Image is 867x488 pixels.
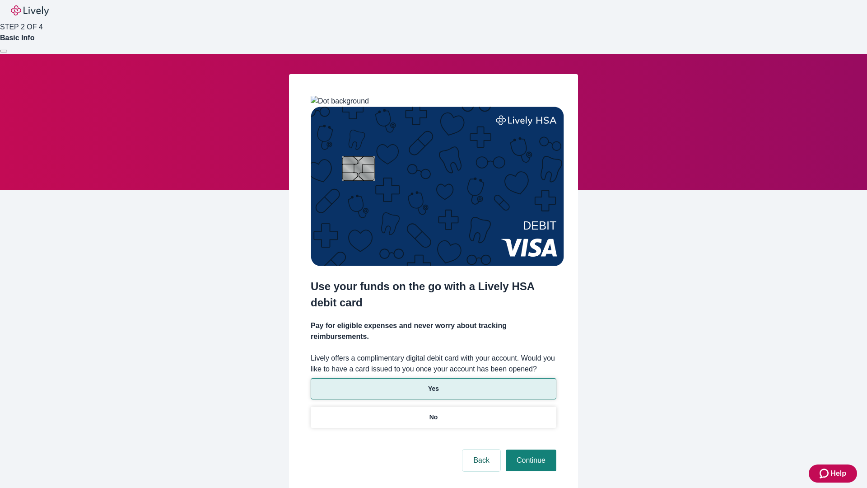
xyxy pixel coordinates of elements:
[311,378,556,399] button: Yes
[311,320,556,342] h4: Pay for eligible expenses and never worry about tracking reimbursements.
[809,465,857,483] button: Zendesk support iconHelp
[429,413,438,422] p: No
[830,468,846,479] span: Help
[506,450,556,471] button: Continue
[311,96,369,107] img: Dot background
[311,107,564,266] img: Debit card
[11,5,49,16] img: Lively
[820,468,830,479] svg: Zendesk support icon
[428,384,439,394] p: Yes
[311,407,556,428] button: No
[311,278,556,311] h2: Use your funds on the go with a Lively HSA debit card
[462,450,500,471] button: Back
[311,353,556,375] label: Lively offers a complimentary digital debit card with your account. Would you like to have a card...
